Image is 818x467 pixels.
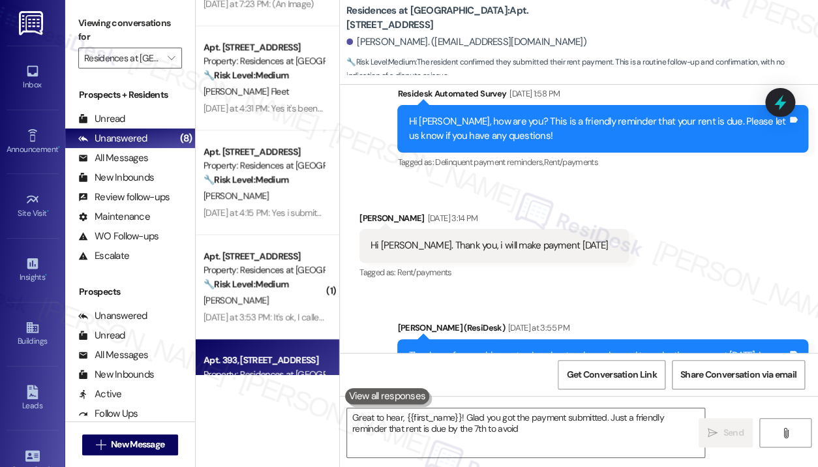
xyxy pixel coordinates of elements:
[506,87,560,100] div: [DATE] 1:58 PM
[78,210,150,224] div: Maintenance
[408,115,787,143] div: Hi [PERSON_NAME], how are you? This is a friendly reminder that your rent is due. Please let us k...
[204,69,288,81] strong: 🔧 Risk Level: Medium
[708,428,718,438] i: 
[204,54,324,68] div: Property: Residences at [GEOGRAPHIC_DATA]
[47,207,49,216] span: •
[204,85,289,97] span: [PERSON_NAME] Fleet
[96,440,106,450] i: 
[204,263,324,277] div: Property: Residences at [GEOGRAPHIC_DATA]
[505,321,569,335] div: [DATE] at 3:55 PM
[204,190,269,202] span: [PERSON_NAME]
[204,367,324,381] div: Property: Residences at [GEOGRAPHIC_DATA]
[58,143,60,152] span: •
[78,387,122,401] div: Active
[347,408,704,457] textarea: Great to hear, {{first_name}}! Glad you got the payment submitted. Just a friendly reminder that ...
[78,309,147,323] div: Unanswered
[78,249,129,263] div: Escalate
[672,360,805,389] button: Share Conversation via email
[78,151,148,165] div: All Messages
[346,55,818,83] span: : The resident confirmed they submitted their rent payment. This is a routine follow-up and confi...
[78,348,148,362] div: All Messages
[78,171,154,185] div: New Inbounds
[7,60,59,95] a: Inbox
[543,157,598,168] span: Rent/payments
[7,252,59,288] a: Insights •
[78,329,125,342] div: Unread
[435,157,543,168] span: Delinquent payment reminders ,
[78,407,138,421] div: Follow Ups
[204,311,544,323] div: [DATE] at 3:53 PM: It's ok, I called and they said I was good to go [DATE] whoever I talked to.
[346,57,416,67] strong: 🔧 Risk Level: Medium
[65,285,195,299] div: Prospects
[65,88,195,102] div: Prospects + Residents
[45,271,47,280] span: •
[82,434,179,455] button: New Message
[168,53,175,63] i: 
[204,278,288,290] strong: 🔧 Risk Level: Medium
[204,294,269,306] span: [PERSON_NAME]
[680,368,796,382] span: Share Conversation via email
[204,158,324,172] div: Property: Residences at [GEOGRAPHIC_DATA]
[425,211,478,225] div: [DATE] 3:14 PM
[566,368,656,382] span: Get Conversation Link
[177,128,195,149] div: (8)
[19,11,46,35] img: ResiDesk Logo
[204,173,288,185] strong: 🔧 Risk Level: Medium
[204,40,324,54] div: Apt. [STREET_ADDRESS]
[78,368,154,382] div: New Inbounds
[359,211,629,230] div: [PERSON_NAME]
[204,102,386,114] div: [DATE] at 4:31 PM: Yes it's been paid 😊thank you
[84,48,161,68] input: All communities
[78,230,159,243] div: WO Follow-ups
[204,249,324,263] div: Apt. [STREET_ADDRESS]
[397,87,808,105] div: Residesk Automated Survey
[397,321,808,339] div: [PERSON_NAME] (ResiDesk)
[78,132,147,145] div: Unanswered
[558,360,665,389] button: Get Conversation Link
[371,239,608,252] div: Hi [PERSON_NAME]. Thank you, i will make payment [DATE]
[397,153,808,172] div: Tagged as:
[204,207,425,218] div: [DATE] at 4:15 PM: Yes i submitted payment [DATE]. Thanks!
[780,428,790,438] i: 
[408,349,787,377] div: Thank you for reaching out — I understand you planned to make the payment [DATE]. I appreciate th...
[359,263,629,282] div: Tagged as:
[346,35,586,49] div: [PERSON_NAME]. ([EMAIL_ADDRESS][DOMAIN_NAME])
[204,145,324,158] div: Apt. [STREET_ADDRESS]
[7,188,59,224] a: Site Visit •
[7,316,59,352] a: Buildings
[78,13,182,48] label: Viewing conversations for
[78,112,125,126] div: Unread
[346,4,607,32] b: Residences at [GEOGRAPHIC_DATA]: Apt. [STREET_ADDRESS]
[723,426,743,440] span: Send
[111,438,164,451] span: New Message
[204,354,324,367] div: Apt. 393, [STREET_ADDRESS]
[397,267,452,278] span: Rent/payments
[699,418,753,447] button: Send
[7,381,59,416] a: Leads
[78,190,170,204] div: Review follow-ups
